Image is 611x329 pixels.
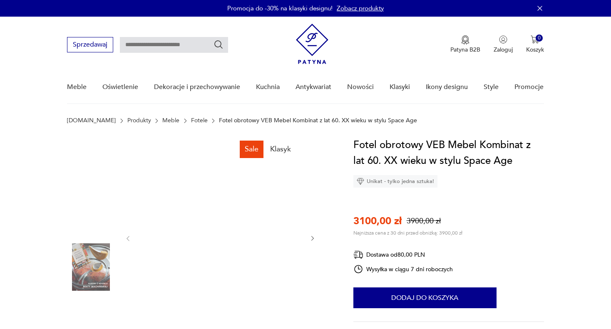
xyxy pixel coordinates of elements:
a: Meble [67,71,87,103]
p: 3900,00 zł [407,216,441,226]
a: Oświetlenie [102,71,138,103]
img: Patyna - sklep z meblami i dekoracjami vintage [296,24,328,64]
a: Antykwariat [296,71,331,103]
button: Patyna B2B [450,35,480,54]
a: Fotele [191,117,208,124]
div: Sale [240,141,263,158]
a: Zobacz produkty [337,4,384,12]
a: Kuchnia [256,71,280,103]
p: Najniższa cena z 30 dni przed obniżką: 3900,00 zł [353,230,462,236]
img: Zdjęcie produktu Fotel obrotowy VEB Mebel Kombinat z lat 60. XX wieku w stylu Space Age [67,137,114,185]
div: 0 [536,35,543,42]
a: Nowości [347,71,374,103]
div: Wysyłka w ciągu 7 dni roboczych [353,264,453,274]
div: Klasyk [265,141,296,158]
p: Promocja do -30% na klasyki designu! [227,4,333,12]
button: Dodaj do koszyka [353,287,497,308]
p: 3100,00 zł [353,214,402,228]
p: Koszyk [526,46,544,54]
button: Zaloguj [494,35,513,54]
img: Ikonka użytkownika [499,35,507,44]
button: Szukaj [214,40,224,49]
img: Ikona dostawy [353,250,363,260]
img: Zdjęcie produktu Fotel obrotowy VEB Mebel Kombinat z lat 60. XX wieku w stylu Space Age [67,243,114,291]
a: Klasyki [390,71,410,103]
a: Ikony designu [426,71,468,103]
a: Ikona medaluPatyna B2B [450,35,480,54]
a: Promocje [514,71,544,103]
div: Dostawa od 80,00 PLN [353,250,453,260]
button: Sprzedawaj [67,37,113,52]
div: Unikat - tylko jedna sztuka! [353,175,437,188]
a: Produkty [127,117,151,124]
a: Style [484,71,499,103]
p: Fotel obrotowy VEB Mebel Kombinat z lat 60. XX wieku w stylu Space Age [219,117,417,124]
p: Patyna B2B [450,46,480,54]
img: Ikona diamentu [357,178,364,185]
img: Ikona medalu [461,35,469,45]
a: Sprzedawaj [67,42,113,48]
a: [DOMAIN_NAME] [67,117,116,124]
img: Ikona koszyka [531,35,539,44]
button: 0Koszyk [526,35,544,54]
img: Zdjęcie produktu Fotel obrotowy VEB Mebel Kombinat z lat 60. XX wieku w stylu Space Age [67,190,114,238]
a: Dekoracje i przechowywanie [154,71,240,103]
h1: Fotel obrotowy VEB Mebel Kombinat z lat 60. XX wieku w stylu Space Age [353,137,544,169]
p: Zaloguj [494,46,513,54]
a: Meble [162,117,179,124]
